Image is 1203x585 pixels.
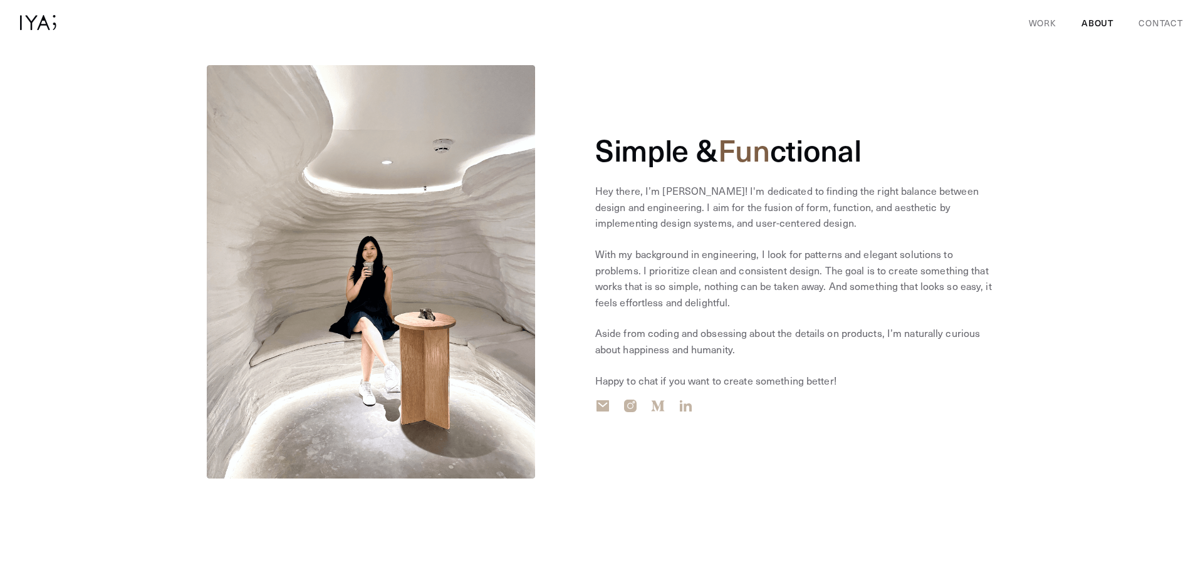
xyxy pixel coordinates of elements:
[595,325,996,357] p: Aside from coding and obsessing about the details on products, I’m naturally curious about happin...
[207,65,535,479] img: Iya Wijangco's Portrait
[595,183,996,231] p: Hey there, I’m [PERSON_NAME]! I'm dedicated to finding the right balance between design and engin...
[1024,16,1056,29] a: Work
[595,373,996,389] p: Happy to chat if you want to create something better!
[718,127,770,172] span: Fun
[678,398,693,413] a: social icon
[1076,16,1113,29] a: About
[1133,16,1183,29] a: Contact
[595,246,996,310] p: With my background in engineering, I look for patterns and elegant solutions to problems. I prior...
[623,398,638,413] a: social icon
[20,15,56,30] img: logo
[595,130,996,168] h1: Simple & ctional
[650,398,665,413] a: social icon
[595,398,610,413] a: social icon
